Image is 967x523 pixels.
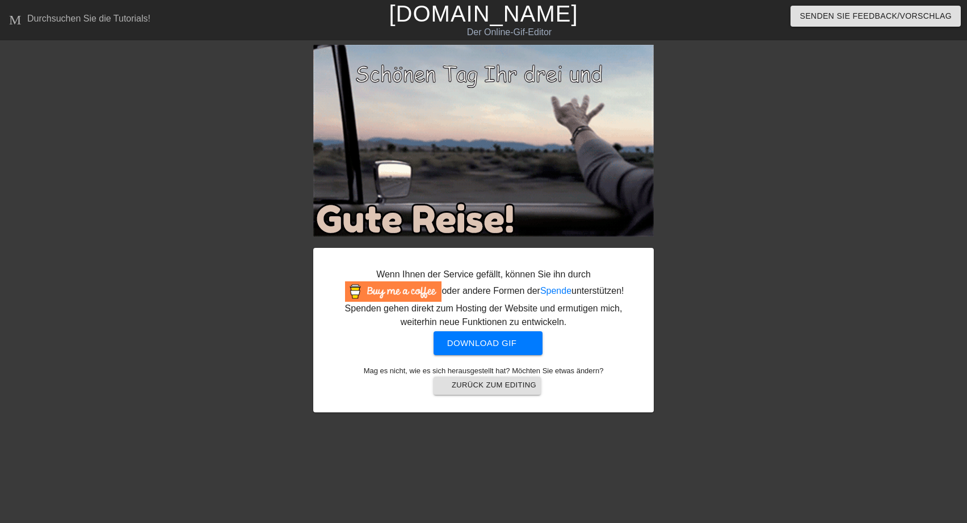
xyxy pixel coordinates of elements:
button: Senden Sie Feedback/Vorschlag [791,6,961,27]
button: Download gif [434,331,543,355]
div: Der Online-Gif-Editor [328,26,691,39]
a: Download gif [424,338,543,347]
div: Mag es nicht, wie es sich herausgestellt hat? Möchten Sie etwas ändern? [331,365,636,395]
a: Spende [540,286,571,296]
span: Download gif [447,336,529,351]
span: Menü-Buch [9,11,23,24]
span: Zurück zum Editing [438,379,536,393]
a: [DOMAIN_NAME] [389,1,578,26]
span: arrow-back [438,379,452,393]
button: Zurück zum Editing [434,377,541,395]
span: Senden Sie Feedback/Vorschlag [800,9,952,23]
a: Durchsuchen Sie die Tutorials! [9,11,150,28]
span: get-app [523,336,536,350]
div: Durchsuchen Sie die Tutorials! [27,14,150,23]
img: Kaufen Sie mir einen Kaffee [345,281,442,302]
img: rfPGA40t.gif [313,45,654,237]
div: Wenn Ihnen der Service gefällt, können Sie ihn durch oder andere Formen der unterstützen ! Spende... [333,268,634,329]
